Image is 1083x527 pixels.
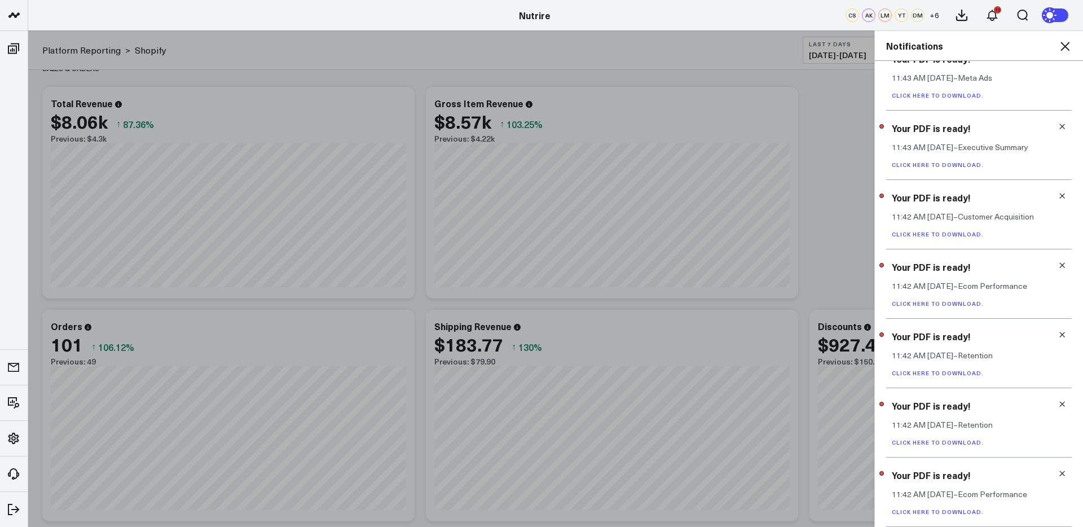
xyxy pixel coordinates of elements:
button: +6 [927,8,941,22]
div: YT [895,8,908,22]
a: Click here to download. [892,230,984,238]
h2: Notifications [886,39,1072,52]
span: – Retention [953,350,993,361]
h3: Your PDF is ready! [892,191,1066,204]
span: 11:42 AM [DATE] [892,280,953,291]
span: 11:42 AM [DATE] [892,419,953,430]
h3: Your PDF is ready! [892,122,1066,134]
a: Click here to download. [892,161,984,169]
h3: Your PDF is ready! [892,330,1066,342]
span: 11:42 AM [DATE] [892,211,953,222]
span: 11:42 AM [DATE] [892,489,953,499]
span: – Ecom Performance [953,280,1027,291]
span: 11:42 AM [DATE] [892,350,953,361]
span: – Executive Summary [953,142,1028,152]
div: DM [911,8,924,22]
a: Nutrire [519,9,551,21]
span: – Retention [953,419,993,430]
span: – Meta Ads [953,72,992,83]
a: Click here to download. [892,438,984,446]
a: Click here to download. [892,91,984,99]
span: – Ecom Performance [953,489,1027,499]
div: LM [878,8,892,22]
a: Click here to download. [892,300,984,308]
h3: Your PDF is ready! [892,399,1066,412]
span: + 6 [930,11,939,19]
div: AK [862,8,875,22]
span: 11:43 AM [DATE] [892,142,953,152]
a: Click here to download. [892,369,984,377]
h3: Your PDF is ready! [892,261,1066,273]
h3: Your PDF is ready! [892,469,1066,481]
div: 12 [994,6,1001,14]
span: 11:43 AM [DATE] [892,72,953,83]
span: – Customer Acquisition [953,211,1034,222]
div: CS [846,8,859,22]
a: Click here to download. [892,508,984,516]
